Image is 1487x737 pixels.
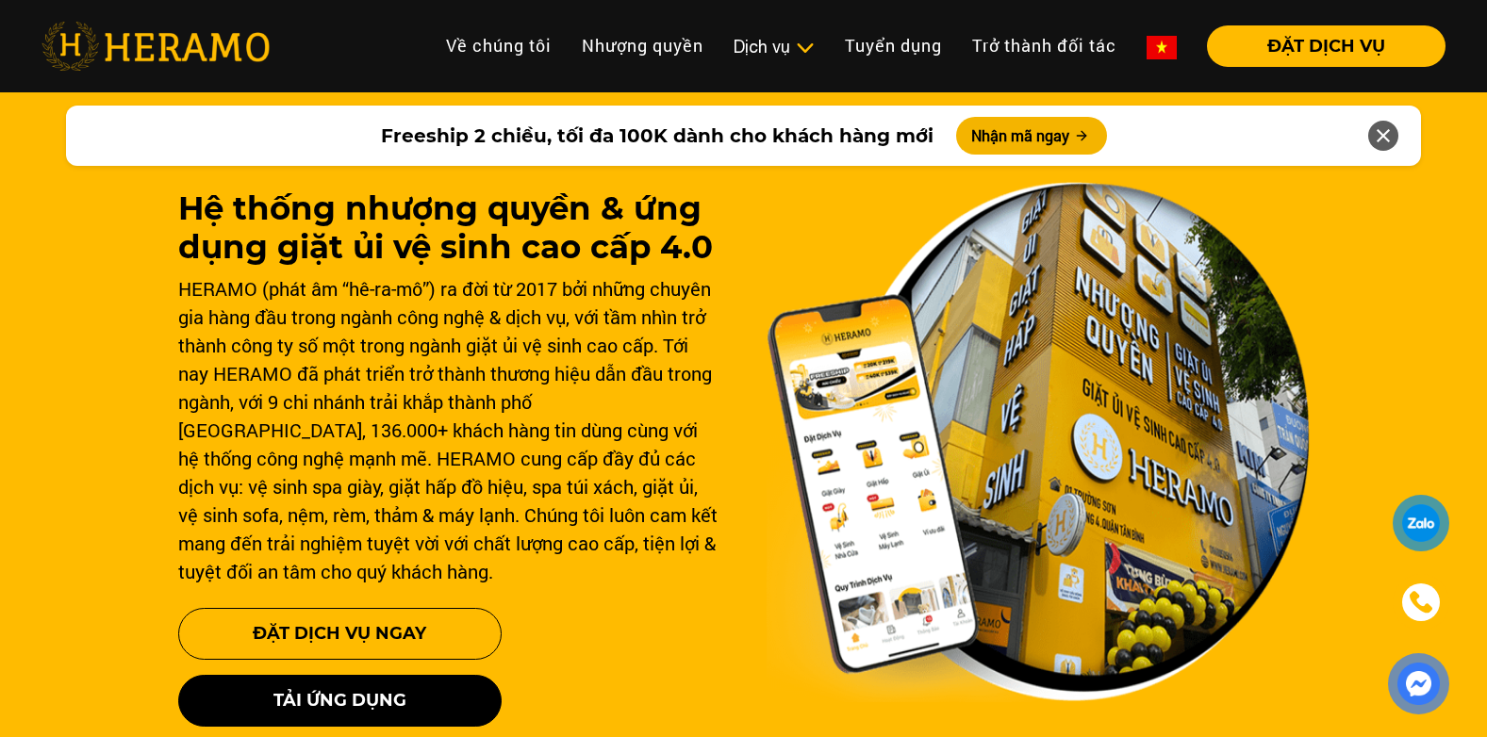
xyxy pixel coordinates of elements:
span: Freeship 2 chiều, tối đa 100K dành cho khách hàng mới [381,122,934,150]
a: Trở thành đối tác [957,25,1132,66]
img: phone-icon [1407,589,1434,616]
img: heramo-logo.png [41,22,270,71]
div: HERAMO (phát âm “hê-ra-mô”) ra đời từ 2017 bởi những chuyên gia hàng đầu trong ngành công nghệ & ... [178,274,721,585]
a: ĐẶT DỊCH VỤ [1192,38,1446,55]
button: ĐẶT DỊCH VỤ [1207,25,1446,67]
div: Dịch vụ [734,34,815,59]
a: Nhượng quyền [567,25,719,66]
button: Tải ứng dụng [178,675,502,727]
button: Đặt Dịch Vụ Ngay [178,608,502,660]
button: Nhận mã ngay [956,117,1107,155]
a: phone-icon [1396,577,1447,629]
h1: Hệ thống nhượng quyền & ứng dụng giặt ủi vệ sinh cao cấp 4.0 [178,189,721,267]
img: vn-flag.png [1147,36,1177,59]
a: Về chúng tôi [431,25,567,66]
a: Tuyển dụng [830,25,957,66]
img: banner [767,182,1310,702]
img: subToggleIcon [795,39,815,57]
